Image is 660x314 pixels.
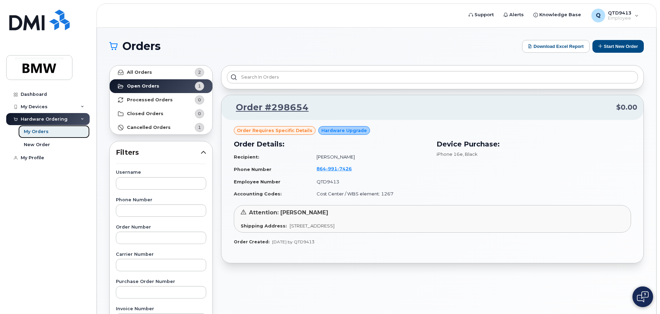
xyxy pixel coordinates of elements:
[198,110,201,117] span: 0
[110,93,212,107] a: Processed Orders0
[326,166,337,171] span: 991
[198,97,201,103] span: 0
[127,111,163,117] strong: Closed Orders
[116,170,206,175] label: Username
[198,83,201,89] span: 1
[321,127,367,134] span: Hardware Upgrade
[234,179,280,184] strong: Employee Number
[616,102,637,112] span: $0.00
[437,139,631,149] h3: Device Purchase:
[234,191,282,196] strong: Accounting Codes:
[122,41,161,51] span: Orders
[241,223,287,229] strong: Shipping Address:
[249,209,328,216] span: Attention: [PERSON_NAME]
[337,166,352,171] span: 7426
[234,139,428,149] h3: Order Details:
[437,151,463,157] span: iPhone 16e
[110,107,212,121] a: Closed Orders0
[110,65,212,79] a: All Orders2
[127,125,171,130] strong: Cancelled Orders
[228,101,309,114] a: Order #298654
[127,70,152,75] strong: All Orders
[234,154,259,160] strong: Recipient:
[116,225,206,230] label: Order Number
[310,188,428,200] td: Cost Center / WBS element: 1267
[116,148,201,158] span: Filters
[310,151,428,163] td: [PERSON_NAME]
[290,223,334,229] span: [STREET_ADDRESS]
[592,40,644,53] button: Start New Order
[234,239,269,244] strong: Order Created:
[317,166,360,171] a: 8649917426
[310,176,428,188] td: QTD9413
[110,79,212,93] a: Open Orders1
[317,166,352,171] span: 864
[637,291,649,302] img: Open chat
[234,166,271,172] strong: Phone Number
[198,124,201,131] span: 1
[272,239,314,244] span: [DATE] by QTD9413
[522,40,590,53] button: Download Excel Report
[127,83,159,89] strong: Open Orders
[127,97,173,103] strong: Processed Orders
[116,252,206,257] label: Carrier Number
[237,127,312,134] span: Order requires Specific details
[198,69,201,75] span: 2
[116,280,206,284] label: Purchase Order Number
[116,198,206,202] label: Phone Number
[227,71,638,83] input: Search in orders
[116,307,206,311] label: Invoice Number
[110,121,212,134] a: Cancelled Orders1
[463,151,478,157] span: , Black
